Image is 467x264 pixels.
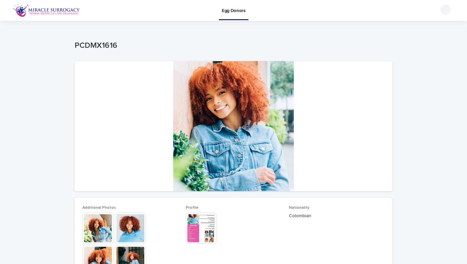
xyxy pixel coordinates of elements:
[289,206,309,210] span: Nationality
[13,4,80,17] img: OiFFDOGZQuirLhrlO1ag
[186,206,198,210] span: Profile
[75,41,390,50] p: PCDMX1616
[82,206,116,210] span: Additional Photos
[289,213,385,219] p: Colombian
